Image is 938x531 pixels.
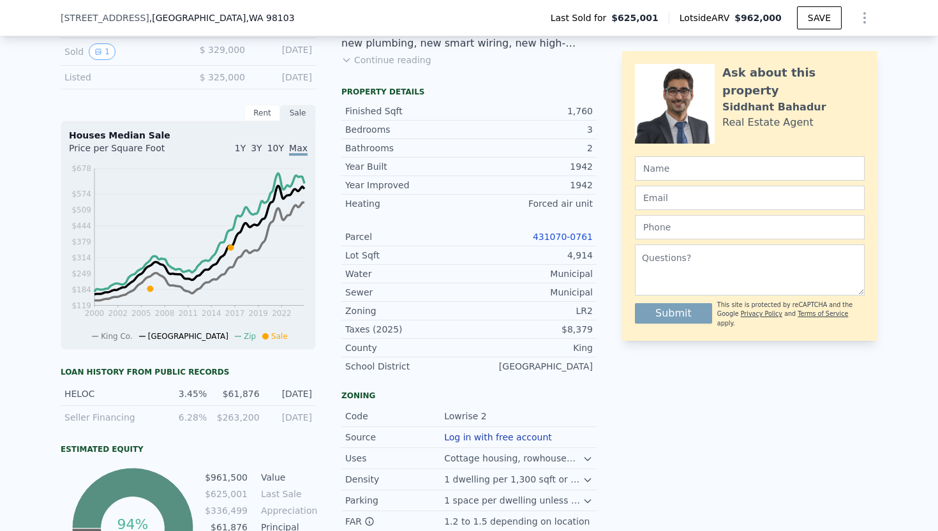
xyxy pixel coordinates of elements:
span: $962,000 [734,13,782,23]
div: $61,876 [214,387,259,400]
div: Lowrise 2 [444,410,489,423]
tspan: $509 [71,206,91,214]
div: This site is protected by reCAPTCHA and the Google and apply. [717,301,865,328]
div: Property details [341,87,597,97]
span: [GEOGRAPHIC_DATA] [148,332,228,341]
div: 4,914 [469,249,593,262]
a: Terms of Service [798,310,848,317]
span: King Co. [101,332,133,341]
tspan: $119 [71,301,91,310]
div: Source [345,431,444,444]
div: 1942 [469,160,593,173]
tspan: 2002 [108,309,128,318]
div: Loan history from public records [61,367,316,377]
div: Houses Median Sale [69,129,308,142]
div: 2 [469,142,593,154]
span: $625,001 [611,11,659,24]
div: Ask about this property [722,64,865,100]
div: Bathrooms [345,142,469,154]
tspan: $678 [71,164,91,173]
td: Value [258,470,316,484]
div: Uses [345,452,444,465]
a: Privacy Policy [741,310,782,317]
span: Zip [244,332,256,341]
div: Finished Sqft [345,105,469,117]
tspan: 2014 [202,309,221,318]
button: Submit [635,303,712,324]
div: $8,379 [469,323,593,336]
span: , WA 98103 [246,13,294,23]
div: Sale [280,105,316,121]
tspan: $379 [71,237,91,246]
tspan: $184 [71,285,91,294]
div: [DATE] [255,71,312,84]
input: Name [635,156,865,181]
div: Heating [345,197,469,210]
div: Seller Financing [64,411,154,424]
tspan: 2019 [248,309,268,318]
div: Parcel [345,230,469,243]
div: Taxes (2025) [345,323,469,336]
tspan: 2017 [225,309,245,318]
div: Water [345,267,469,280]
span: , [GEOGRAPHIC_DATA] [149,11,295,24]
div: Municipal [469,267,593,280]
span: 10Y [267,143,284,153]
div: Density [345,473,444,486]
span: 1Y [235,143,246,153]
span: Sale [271,332,288,341]
div: 6.28% [162,411,207,424]
tspan: 2005 [131,309,151,318]
div: County [345,341,469,354]
div: Listed [64,71,178,84]
tspan: 2022 [272,309,292,318]
span: 3Y [251,143,262,153]
div: Zoning [341,391,597,401]
div: Code [345,410,444,423]
span: Max [289,143,308,156]
div: Parking [345,494,444,507]
button: Continue reading [341,54,431,66]
div: Sewer [345,286,469,299]
tspan: $249 [71,269,91,278]
tspan: 2011 [178,309,198,318]
div: 1 space per dwelling unless in urban centers or transit areas; alley access required if alley pre... [444,494,583,507]
a: 431070-0761 [533,232,593,242]
div: LR2 [469,304,593,317]
td: $336,499 [204,504,248,518]
div: HELOC [64,387,154,400]
div: Sold [64,43,178,60]
div: School District [345,360,469,373]
div: [DATE] [255,43,312,60]
div: Real Estate Agent [722,115,814,130]
div: King [469,341,593,354]
span: [STREET_ADDRESS] [61,11,149,24]
span: Lotside ARV [680,11,734,24]
div: 3 [469,123,593,136]
div: [DATE] [267,411,312,424]
div: Zoning [345,304,469,317]
div: Cottage housing, rowhouses, townhouses, multifamily, ADUs with single family, rowhouses, and town... [444,452,583,465]
input: Email [635,186,865,210]
div: Year Improved [345,179,469,191]
input: Phone [635,215,865,239]
div: [DATE] [267,387,312,400]
tspan: $444 [71,221,91,230]
div: Lot Sqft [345,249,469,262]
div: Year Built [345,160,469,173]
button: Log in with free account [444,432,552,442]
button: Show Options [852,5,877,31]
div: 1 dwelling per 1,300 sqft or no limit depending on location. [444,473,583,486]
span: $ 325,000 [200,72,245,82]
div: Rent [244,105,280,121]
span: $ 329,000 [200,45,245,55]
div: Estimated Equity [61,444,316,454]
td: Last Sale [258,487,316,501]
tspan: $314 [71,253,91,262]
td: $625,001 [204,487,248,501]
td: Appreciation [258,504,316,518]
tspan: 2008 [155,309,175,318]
div: Forced air unit [469,197,593,210]
td: $961,500 [204,470,248,484]
div: FAR [345,515,444,528]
